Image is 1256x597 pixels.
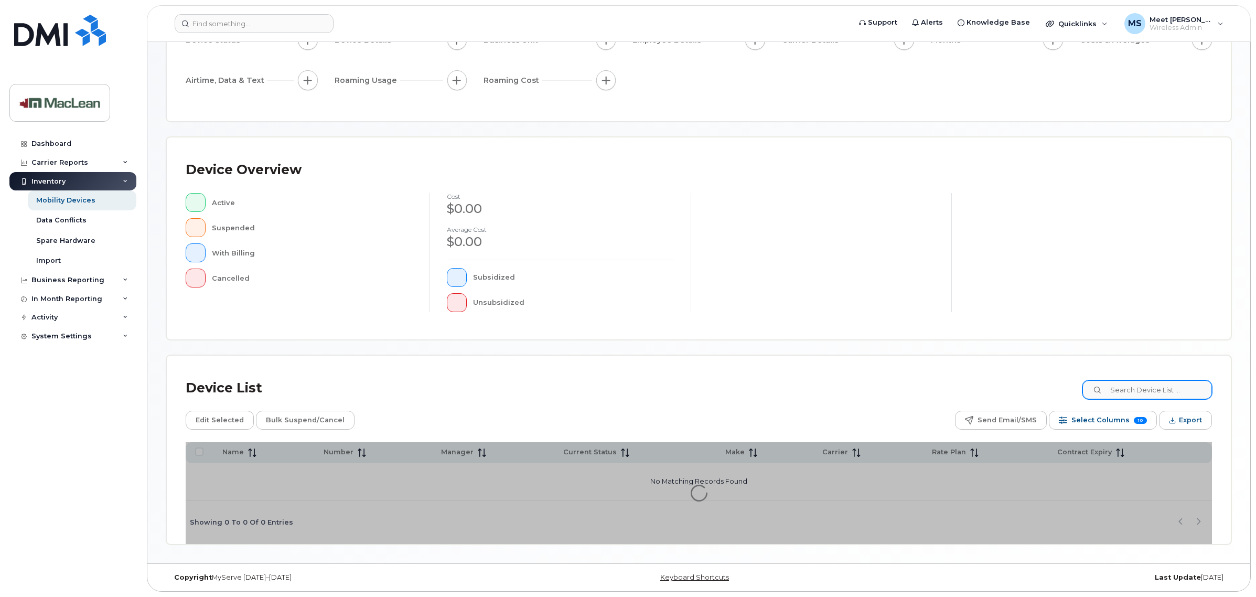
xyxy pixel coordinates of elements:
[175,14,334,33] input: Find something...
[1082,380,1212,399] input: Search Device List ...
[868,17,897,28] span: Support
[905,12,950,33] a: Alerts
[212,269,413,287] div: Cancelled
[256,411,355,430] button: Bulk Suspend/Cancel
[921,17,943,28] span: Alerts
[447,226,673,233] h4: Average cost
[447,200,673,218] div: $0.00
[967,17,1030,28] span: Knowledge Base
[473,293,674,312] div: Unsubsidized
[852,12,905,33] a: Support
[1150,15,1212,24] span: Meet [PERSON_NAME]
[196,412,244,428] span: Edit Selected
[1038,13,1115,34] div: Quicklinks
[978,412,1037,428] span: Send Email/SMS
[950,12,1037,33] a: Knowledge Base
[174,573,212,581] strong: Copyright
[166,573,521,582] div: MyServe [DATE]–[DATE]
[1179,412,1202,428] span: Export
[1150,24,1212,32] span: Wireless Admin
[1134,417,1147,424] span: 10
[473,268,674,287] div: Subsidized
[1155,573,1201,581] strong: Last Update
[186,375,262,402] div: Device List
[335,75,400,86] span: Roaming Usage
[1117,13,1231,34] div: Meet Shah
[266,412,345,428] span: Bulk Suspend/Cancel
[1058,19,1097,28] span: Quicklinks
[212,193,413,212] div: Active
[484,75,542,86] span: Roaming Cost
[447,233,673,251] div: $0.00
[1071,412,1130,428] span: Select Columns
[955,411,1047,430] button: Send Email/SMS
[212,218,413,237] div: Suspended
[212,243,413,262] div: With Billing
[186,411,254,430] button: Edit Selected
[660,573,729,581] a: Keyboard Shortcuts
[186,75,267,86] span: Airtime, Data & Text
[447,193,673,200] h4: cost
[186,156,302,184] div: Device Overview
[1049,411,1157,430] button: Select Columns 10
[876,573,1231,582] div: [DATE]
[1128,17,1142,30] span: MS
[1159,411,1212,430] button: Export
